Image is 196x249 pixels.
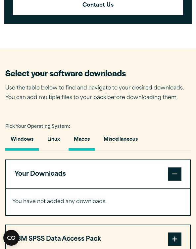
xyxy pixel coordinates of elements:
[12,197,184,207] p: You have not added any downloads.
[42,132,65,151] button: Linux
[5,132,39,151] button: Windows
[5,67,191,79] h2: Select your software downloads
[3,230,19,246] button: Open CMP widget
[5,124,70,129] span: Pick Your Operating System:
[6,160,190,189] button: Your Downloads
[69,132,95,151] button: Macos
[98,132,143,151] button: Miscellaneous
[6,188,190,215] div: Your Downloads
[5,84,191,103] p: Use the table below to find and navigate to your desired downloads. You can add multiple files to...
[82,1,114,10] strong: Contact Us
